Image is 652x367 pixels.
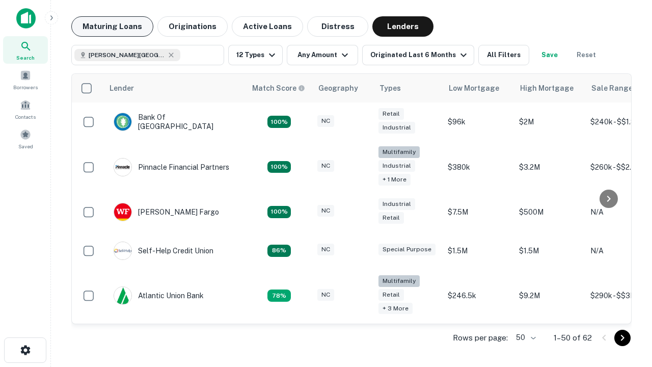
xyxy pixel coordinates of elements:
[443,102,514,141] td: $96k
[267,206,291,218] div: Matching Properties: 14, hasApolloMatch: undefined
[71,16,153,37] button: Maturing Loans
[3,36,48,64] a: Search
[373,74,443,102] th: Types
[89,50,165,60] span: [PERSON_NAME][GEOGRAPHIC_DATA], [GEOGRAPHIC_DATA]
[317,289,334,301] div: NC
[514,141,585,193] td: $3.2M
[591,82,633,94] div: Sale Range
[103,74,246,102] th: Lender
[114,113,236,131] div: Bank Of [GEOGRAPHIC_DATA]
[16,54,35,62] span: Search
[267,290,291,302] div: Matching Properties: 10, hasApolloMatch: undefined
[317,205,334,217] div: NC
[157,16,228,37] button: Originations
[372,16,433,37] button: Lenders
[246,74,312,102] th: Capitalize uses an advanced AI algorithm to match your search with the best lender. The match sco...
[601,285,652,334] iframe: Chat Widget
[114,203,131,221] img: picture
[378,146,420,158] div: Multifamily
[443,74,514,102] th: Low Mortgage
[114,159,131,176] img: picture
[514,270,585,322] td: $9.2M
[512,330,537,345] div: 50
[228,45,283,65] button: 12 Types
[267,245,291,257] div: Matching Properties: 11, hasApolloMatch: undefined
[232,16,303,37] button: Active Loans
[378,122,415,134] div: Industrial
[570,45,603,65] button: Reset
[443,270,514,322] td: $246.5k
[114,242,213,260] div: Self-help Credit Union
[252,83,303,94] h6: Match Score
[114,203,219,221] div: [PERSON_NAME] Fargo
[18,142,33,150] span: Saved
[379,82,401,94] div: Types
[378,198,415,210] div: Industrial
[514,193,585,231] td: $500M
[114,113,131,130] img: picture
[453,332,508,344] p: Rows per page:
[317,244,334,255] div: NC
[378,303,413,314] div: + 3 more
[267,116,291,128] div: Matching Properties: 14, hasApolloMatch: undefined
[614,330,631,346] button: Go to next page
[378,108,404,120] div: Retail
[520,82,574,94] div: High Mortgage
[110,82,134,94] div: Lender
[554,332,592,344] p: 1–50 of 62
[3,66,48,93] a: Borrowers
[114,287,131,304] img: picture
[307,16,368,37] button: Distress
[287,45,358,65] button: Any Amount
[318,82,358,94] div: Geography
[317,115,334,127] div: NC
[514,102,585,141] td: $2M
[3,95,48,123] a: Contacts
[312,74,373,102] th: Geography
[114,158,229,176] div: Pinnacle Financial Partners
[13,83,38,91] span: Borrowers
[443,141,514,193] td: $380k
[378,275,420,287] div: Multifamily
[443,193,514,231] td: $7.5M
[378,289,404,301] div: Retail
[514,231,585,270] td: $1.5M
[449,82,499,94] div: Low Mortgage
[114,286,204,305] div: Atlantic Union Bank
[252,83,305,94] div: Capitalize uses an advanced AI algorithm to match your search with the best lender. The match sco...
[378,160,415,172] div: Industrial
[378,244,436,255] div: Special Purpose
[378,174,411,186] div: + 1 more
[533,45,566,65] button: Save your search to get updates of matches that match your search criteria.
[114,242,131,259] img: picture
[16,8,36,29] img: capitalize-icon.png
[478,45,529,65] button: All Filters
[370,49,470,61] div: Originated Last 6 Months
[362,45,474,65] button: Originated Last 6 Months
[267,161,291,173] div: Matching Properties: 23, hasApolloMatch: undefined
[317,160,334,172] div: NC
[15,113,36,121] span: Contacts
[443,231,514,270] td: $1.5M
[514,74,585,102] th: High Mortgage
[3,125,48,152] a: Saved
[378,212,404,224] div: Retail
